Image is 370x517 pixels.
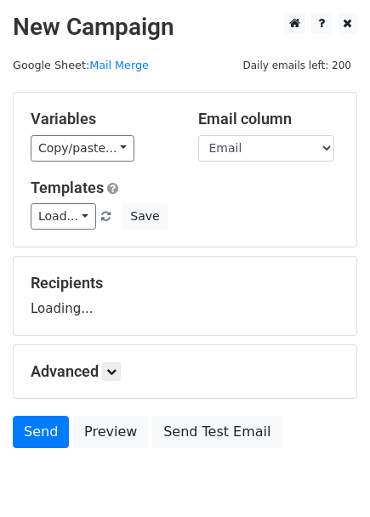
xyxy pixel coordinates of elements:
[89,59,149,71] a: Mail Merge
[31,203,96,230] a: Load...
[31,362,339,381] h5: Advanced
[31,274,339,293] h5: Recipients
[13,59,149,71] small: Google Sheet:
[122,203,167,230] button: Save
[152,416,282,448] a: Send Test Email
[31,179,104,196] a: Templates
[73,416,148,448] a: Preview
[31,274,339,318] div: Loading...
[31,135,134,162] a: Copy/paste...
[13,13,357,42] h2: New Campaign
[198,110,340,128] h5: Email column
[31,110,173,128] h5: Variables
[13,416,69,448] a: Send
[236,56,357,75] span: Daily emails left: 200
[236,59,357,71] a: Daily emails left: 200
